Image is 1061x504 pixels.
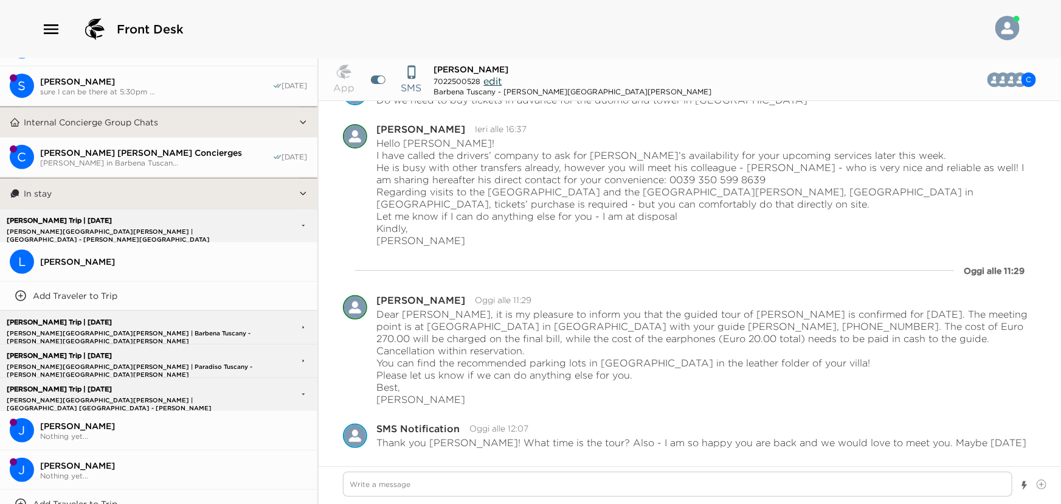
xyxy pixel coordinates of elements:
button: Internal Concierge Group Chats [20,107,299,138]
span: Nothing yet... [40,471,308,480]
div: Davide Poli [343,295,367,320]
button: Show templates [1020,475,1029,496]
span: sure I can be there at 5:30pm ... [40,87,272,96]
textarea: Write a message [343,472,1013,497]
span: edit [484,75,502,87]
img: A [343,124,367,149]
img: logo [80,15,109,44]
span: [DATE] [282,81,308,91]
p: [PERSON_NAME] Trip | [DATE] [4,318,266,326]
div: J [10,458,34,482]
img: D [343,295,367,320]
p: [PERSON_NAME] Trip | [DATE] [4,217,266,225]
button: In stay [20,178,299,209]
div: Arianna Paluffi [343,124,367,149]
p: Internal Concierge Group Chats [24,117,158,128]
p: [PERSON_NAME] Trip | [DATE] [4,385,266,393]
div: Oggi alle 11:29 [964,265,1025,277]
span: 7022500528 [434,77,481,86]
span: [PERSON_NAME] [40,421,308,432]
p: Thank you [PERSON_NAME]! What time is the tour? Also - I am so happy you are back and we would lo... [377,436,1037,461]
div: C [10,145,34,169]
div: Sasha McGrath [10,74,34,98]
div: SMS Notification [377,424,460,433]
div: Larry Haertel [10,250,34,274]
img: User [995,16,1020,40]
span: [PERSON_NAME] [434,64,509,75]
span: [PERSON_NAME] in Barbena Tuscan... [40,158,272,167]
div: SMS Notification [343,424,367,448]
div: Jeffrey Mettler [10,458,34,482]
p: [PERSON_NAME][GEOGRAPHIC_DATA][PERSON_NAME] | [GEOGRAPHIC_DATA] - [PERSON_NAME][GEOGRAPHIC_DATA][... [4,228,266,236]
p: Dear [PERSON_NAME], it is my pleasure to inform you that the guided tour of [PERSON_NAME] is conf... [377,308,1037,405]
div: C [1021,72,1036,87]
span: [PERSON_NAME] [40,76,272,87]
div: J [10,418,34,443]
button: CCDAB [989,68,1046,92]
span: [PERSON_NAME] [40,460,308,471]
p: [PERSON_NAME] Trip | [DATE] [4,352,266,360]
span: [PERSON_NAME] [PERSON_NAME] Concierges [40,147,272,158]
time: 2025-09-03T10:07:29.276Z [470,423,529,434]
time: 2025-09-03T09:29:49.314Z [475,295,532,306]
div: Casali di Casole [10,145,34,169]
p: In stay [24,188,52,199]
div: [PERSON_NAME] [377,295,466,305]
div: Jeffrey Mettler [10,418,34,443]
span: Nothing yet... [40,432,308,441]
span: [PERSON_NAME] [40,256,308,267]
p: App [334,80,355,95]
time: 2025-09-02T14:37:30.946Z [475,124,527,135]
p: [PERSON_NAME][GEOGRAPHIC_DATA][PERSON_NAME] | Barbena Tuscany - [PERSON_NAME][GEOGRAPHIC_DATA][PE... [4,329,266,337]
div: [PERSON_NAME] [377,124,466,134]
p: [PERSON_NAME][GEOGRAPHIC_DATA][PERSON_NAME] | [GEOGRAPHIC_DATA] [GEOGRAPHIC_DATA] - [PERSON_NAME]... [4,396,266,404]
p: Add Traveler to Trip [33,290,117,301]
div: L [10,250,34,274]
span: Front Desk [117,21,184,38]
div: Barbena Tuscany - [PERSON_NAME][GEOGRAPHIC_DATA][PERSON_NAME] [434,87,712,96]
img: S [343,424,367,448]
div: S [10,74,34,98]
div: Cathy Haase [1021,72,1036,87]
p: Hello [PERSON_NAME]! I have called the drivers’ company to ask for [PERSON_NAME]’s availability f... [377,137,1037,247]
p: [PERSON_NAME][GEOGRAPHIC_DATA][PERSON_NAME] | Paradiso Tuscany - [PERSON_NAME][GEOGRAPHIC_DATA][P... [4,363,266,371]
span: [DATE] [282,152,308,162]
p: SMS [401,80,422,95]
